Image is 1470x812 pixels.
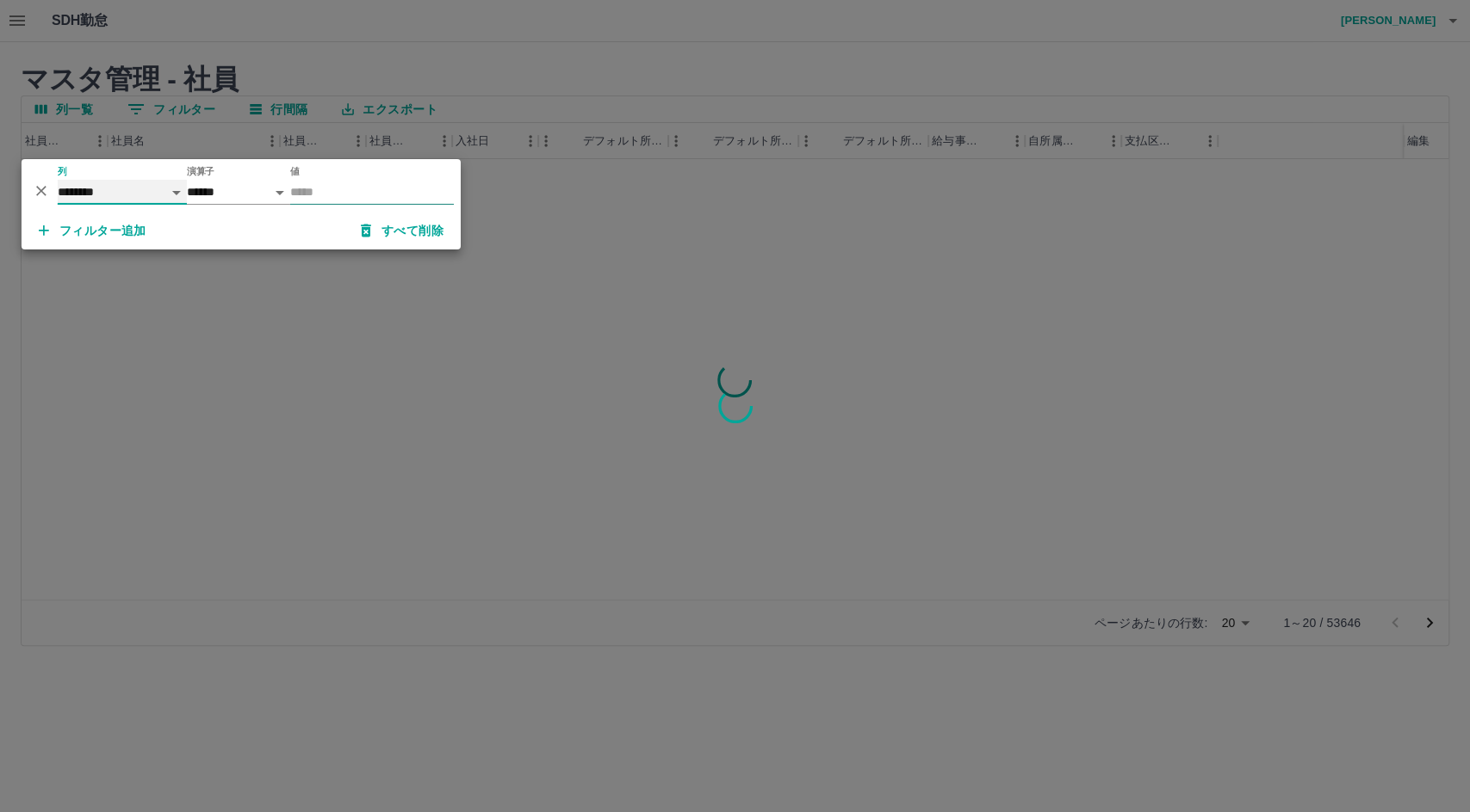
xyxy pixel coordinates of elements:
label: 値 [290,164,300,177]
label: 演算子 [187,164,214,177]
label: 列 [58,164,67,177]
button: 削除 [28,177,54,203]
button: すべて削除 [347,215,457,246]
button: フィルター追加 [25,215,160,246]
